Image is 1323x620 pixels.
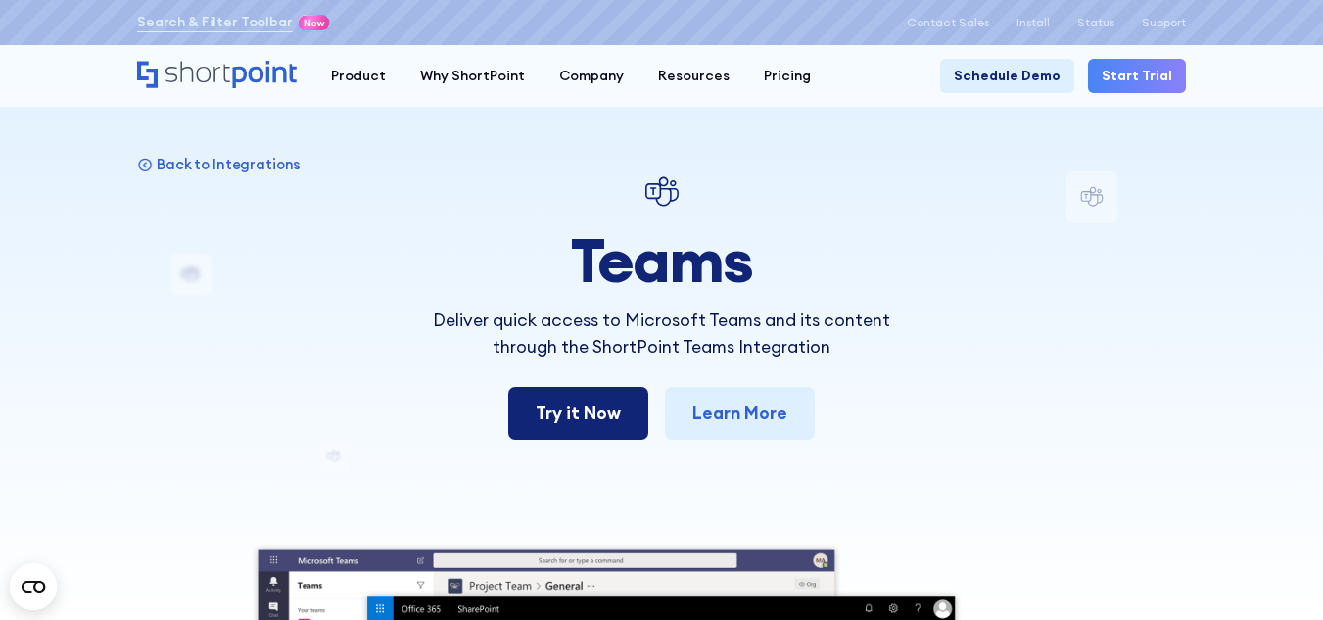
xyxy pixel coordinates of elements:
[404,308,919,359] p: Deliver quick access to Microsoft Teams and its content through the ShortPoint Teams Integration
[313,59,402,93] a: Product
[402,59,542,93] a: Why ShortPoint
[157,155,301,173] p: Back to Integrations
[1142,16,1186,29] a: Support
[641,171,683,213] img: Teams
[665,387,815,440] a: Learn More
[542,59,640,93] a: Company
[137,155,301,173] a: Back to Integrations
[1077,16,1114,29] a: Status
[508,387,648,440] a: Try it Now
[940,59,1074,93] a: Schedule Demo
[1016,16,1050,29] a: Install
[1088,59,1186,93] a: Start Trial
[746,59,827,93] a: Pricing
[1225,526,1323,620] iframe: Chat Widget
[907,16,989,29] a: Contact Sales
[559,66,624,86] div: Company
[331,66,386,86] div: Product
[1225,526,1323,620] div: Widget de chat
[420,66,525,86] div: Why ShortPoint
[658,66,730,86] div: Resources
[640,59,746,93] a: Resources
[404,226,919,294] h1: Teams
[137,61,297,90] a: Home
[764,66,811,86] div: Pricing
[137,12,293,32] a: Search & Filter Toolbar
[10,563,57,610] button: Open CMP widget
